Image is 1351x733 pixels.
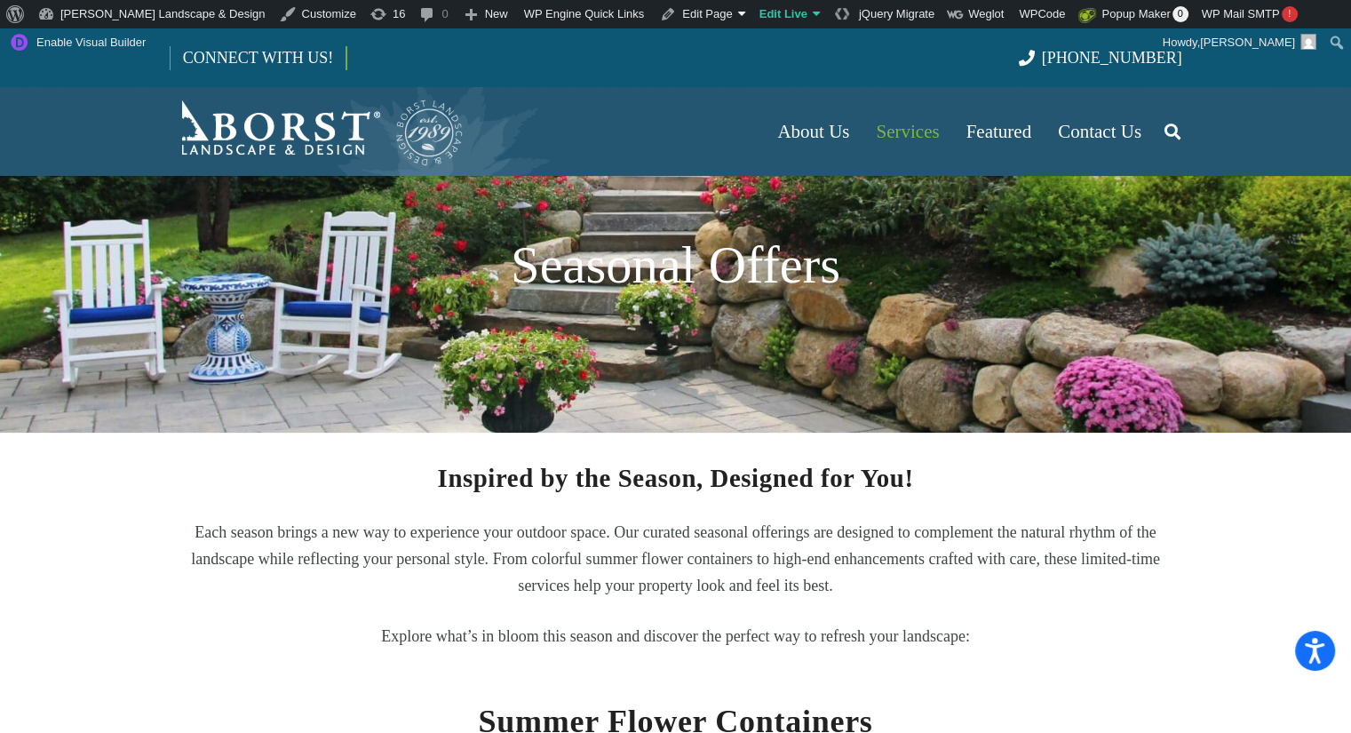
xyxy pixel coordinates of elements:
span: Featured [966,121,1031,142]
span: [PHONE_NUMBER] [1042,49,1182,67]
span: Contact Us [1058,121,1141,142]
a: Services [862,87,952,176]
a: [PHONE_NUMBER] [1019,49,1181,67]
span: About Us [777,121,849,142]
a: Search [1155,109,1190,154]
a: Howdy, [1156,28,1323,57]
span: Inspired by the Season, Designed for You! [438,464,914,492]
span: Seasonal Offers [511,236,840,294]
span: ! [1282,6,1298,22]
span: Services [876,121,939,142]
p: Each season brings a new way to experience your outdoor space. Our curated seasonal offerings are... [170,519,1182,599]
a: Featured [953,87,1045,176]
a: Borst-Logo [170,96,465,167]
span: 0 [1172,6,1188,22]
a: Contact Us [1045,87,1155,176]
span: [PERSON_NAME] [1200,36,1295,49]
p: Explore what’s in bloom this season and discover the perfect way to refresh your landscape: [170,623,1182,649]
a: About Us [764,87,862,176]
a: CONNECT WITH US! [171,36,346,79]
